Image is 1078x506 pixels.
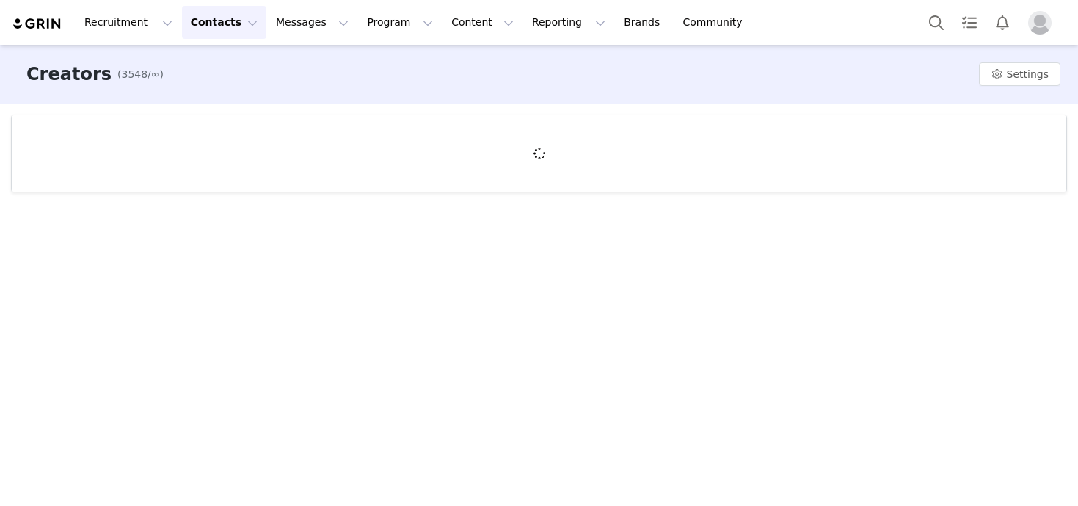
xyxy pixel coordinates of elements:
[267,6,357,39] button: Messages
[182,6,266,39] button: Contacts
[979,62,1060,86] button: Settings
[117,67,164,82] span: (3548/∞)
[674,6,758,39] a: Community
[986,6,1019,39] button: Notifications
[1019,11,1066,35] button: Profile
[358,6,442,39] button: Program
[26,61,112,87] h3: Creators
[1028,11,1052,35] img: placeholder-profile.jpg
[953,6,986,39] a: Tasks
[12,17,63,31] img: grin logo
[76,6,181,39] button: Recruitment
[920,6,953,39] button: Search
[523,6,614,39] button: Reporting
[615,6,673,39] a: Brands
[443,6,522,39] button: Content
